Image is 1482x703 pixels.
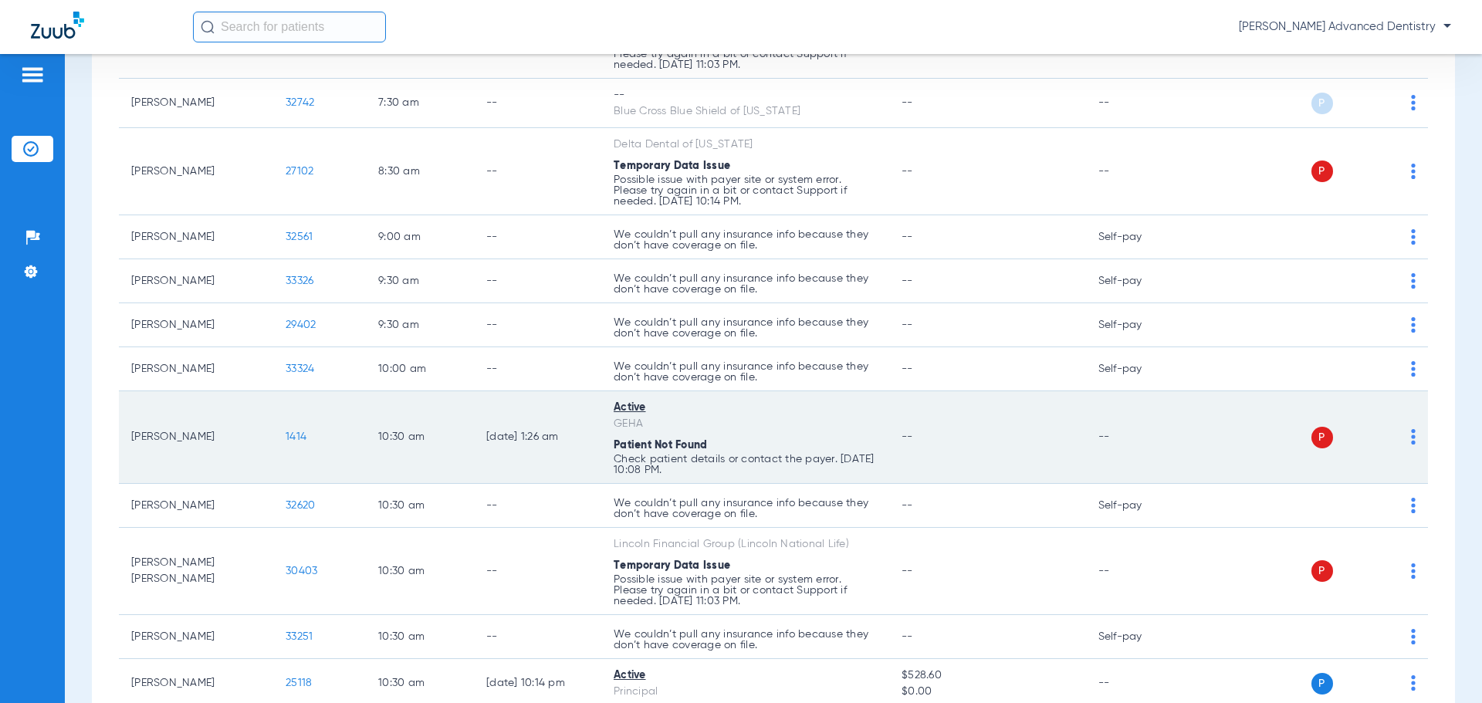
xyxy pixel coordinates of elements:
p: Possible issue with payer site or system error. Please try again in a bit or contact Support if n... [614,174,877,207]
div: Blue Cross Blue Shield of [US_STATE] [614,103,877,120]
td: [PERSON_NAME] [119,303,273,347]
td: 9:30 AM [366,259,474,303]
input: Search for patients [193,12,386,42]
td: Self-pay [1086,615,1190,659]
span: Patient Not Found [614,440,707,451]
td: -- [1086,528,1190,615]
span: P [1311,560,1333,582]
img: hamburger-icon [20,66,45,84]
span: -- [902,631,913,642]
span: -- [902,166,913,177]
span: 27102 [286,166,313,177]
td: Self-pay [1086,303,1190,347]
span: P [1311,93,1333,114]
span: 29402 [286,319,316,330]
td: -- [474,528,601,615]
img: group-dot-blue.svg [1411,429,1416,444]
span: 32742 [286,97,314,108]
span: P [1311,161,1333,182]
td: -- [474,128,601,215]
img: x.svg [1376,563,1392,579]
span: 32620 [286,500,315,511]
td: 10:00 AM [366,347,474,391]
td: Self-pay [1086,259,1190,303]
img: x.svg [1376,429,1392,444]
td: 10:30 AM [366,484,474,528]
img: x.svg [1376,629,1392,644]
td: 8:30 AM [366,128,474,215]
div: Active [614,668,877,684]
span: -- [902,500,913,511]
img: group-dot-blue.svg [1411,317,1416,333]
p: We couldn’t pull any insurance info because they don’t have coverage on file. [614,361,877,383]
td: 7:30 AM [366,79,474,128]
td: -- [1086,391,1190,484]
td: 9:30 AM [366,303,474,347]
p: We couldn’t pull any insurance info because they don’t have coverage on file. [614,498,877,519]
img: group-dot-blue.svg [1411,361,1416,377]
td: -- [474,259,601,303]
span: -- [902,566,913,576]
img: x.svg [1376,361,1392,377]
td: [PERSON_NAME] [119,484,273,528]
img: x.svg [1376,273,1392,289]
td: -- [1086,79,1190,128]
td: -- [1086,128,1190,215]
span: 33324 [286,363,314,374]
div: Active [614,400,877,416]
td: [PERSON_NAME] [119,128,273,215]
td: -- [474,347,601,391]
td: Self-pay [1086,347,1190,391]
span: 25118 [286,678,312,688]
img: x.svg [1376,95,1392,110]
p: We couldn’t pull any insurance info because they don’t have coverage on file. [614,317,877,339]
span: Temporary Data Issue [614,560,730,571]
iframe: Chat Widget [1405,629,1482,703]
td: -- [474,615,601,659]
td: [PERSON_NAME] [119,391,273,484]
img: group-dot-blue.svg [1411,563,1416,579]
td: 10:30 AM [366,391,474,484]
td: -- [474,79,601,128]
div: Delta Dental of [US_STATE] [614,137,877,153]
img: x.svg [1376,498,1392,513]
td: [PERSON_NAME] [119,79,273,128]
td: [DATE] 1:26 AM [474,391,601,484]
span: -- [902,275,913,286]
td: -- [474,484,601,528]
img: x.svg [1376,229,1392,245]
td: Self-pay [1086,215,1190,259]
span: -- [902,319,913,330]
span: -- [902,232,913,242]
div: GEHA [614,416,877,432]
td: Self-pay [1086,484,1190,528]
td: 9:00 AM [366,215,474,259]
span: -- [902,363,913,374]
img: Search Icon [201,20,215,34]
td: 10:30 AM [366,528,474,615]
span: Temporary Data Issue [614,161,730,171]
img: x.svg [1376,317,1392,333]
p: We couldn’t pull any insurance info because they don’t have coverage on file. [614,273,877,295]
p: We couldn’t pull any insurance info because they don’t have coverage on file. [614,629,877,651]
img: group-dot-blue.svg [1411,164,1416,179]
div: Lincoln Financial Group (Lincoln National Life) [614,536,877,553]
td: [PERSON_NAME] [119,259,273,303]
span: P [1311,427,1333,448]
td: [PERSON_NAME] [PERSON_NAME] [119,528,273,615]
span: $528.60 [902,668,1073,684]
p: Check patient details or contact the payer. [DATE] 10:08 PM. [614,454,877,475]
img: group-dot-blue.svg [1411,498,1416,513]
img: x.svg [1376,675,1392,691]
td: [PERSON_NAME] [119,215,273,259]
img: group-dot-blue.svg [1411,273,1416,289]
p: Possible issue with payer site or system error. Please try again in a bit or contact Support if n... [614,574,877,607]
td: [PERSON_NAME] [119,347,273,391]
span: -- [902,431,913,442]
div: -- [614,87,877,103]
span: 33326 [286,275,313,286]
td: [PERSON_NAME] [119,615,273,659]
span: [PERSON_NAME] Advanced Dentistry [1239,19,1451,35]
img: group-dot-blue.svg [1411,229,1416,245]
